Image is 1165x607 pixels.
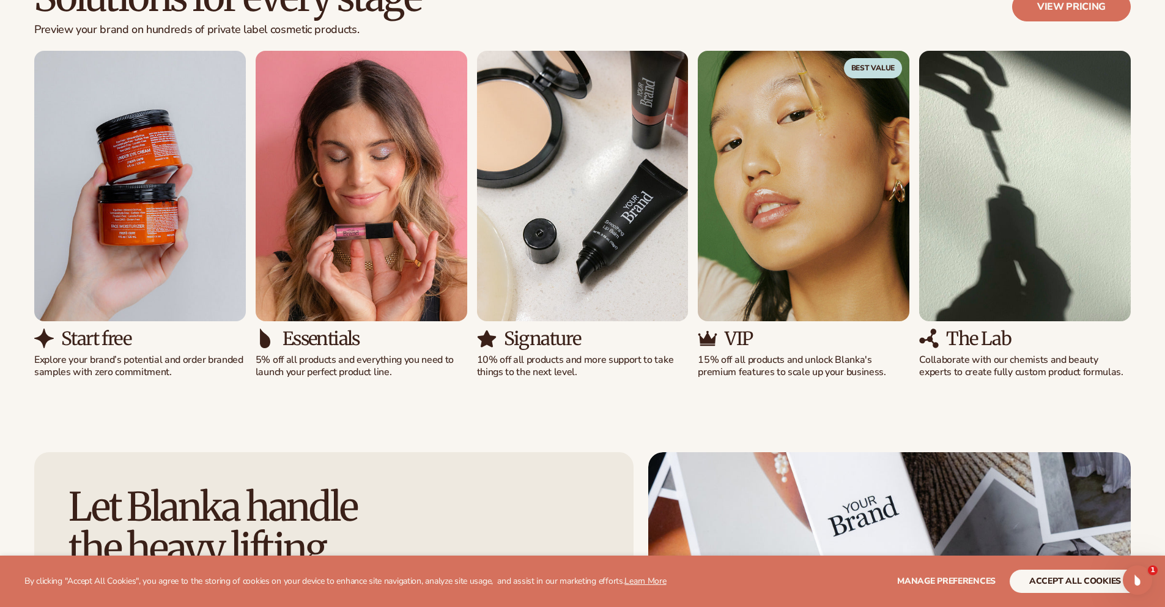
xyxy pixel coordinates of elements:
[725,329,752,349] h3: VIP
[34,51,246,321] img: Shopify Image 10
[256,329,275,348] img: Shopify Image 13
[897,575,996,587] span: Manage preferences
[698,51,909,321] img: Shopify Image 16
[34,354,246,379] p: Explore your brand’s potential and order branded samples with zero commitment.
[256,51,467,321] img: Shopify Image 12
[844,58,903,78] span: Best Value
[24,576,667,587] p: By clicking "Accept All Cookies", you agree to the storing of cookies on your device to enhance s...
[477,329,497,348] img: Shopify Image 15
[61,329,131,349] h3: Start free
[34,329,54,348] img: Shopify Image 11
[477,51,689,379] div: 3 / 5
[624,575,666,587] a: Learn More
[897,570,996,593] button: Manage preferences
[34,23,421,37] p: Preview your brand on hundreds of private label cosmetic products.
[256,51,467,379] div: 2 / 5
[1148,565,1158,575] span: 1
[698,51,909,379] div: 4 / 5
[919,354,1131,379] p: Collaborate with our chemists and beauty experts to create fully custom product formulas.
[1010,570,1141,593] button: accept all cookies
[698,354,909,379] p: 15% off all products and unlock Blanka's premium features to scale up your business.
[1123,565,1152,595] iframe: Intercom live chat
[256,354,467,379] p: 5% off all products and everything you need to launch your perfect product line.
[504,329,581,349] h3: Signature
[946,329,1011,349] h3: The Lab
[283,329,360,349] h3: Essentials
[34,51,246,379] div: 1 / 5
[477,354,689,379] p: 10% off all products and more support to take things to the next level.
[919,51,1131,321] img: Shopify Image 18
[919,51,1131,379] div: 5 / 5
[919,329,939,348] img: Shopify Image 19
[477,51,689,321] img: Shopify Image 14
[698,329,717,348] img: Shopify Image 17
[68,486,599,568] h2: Let Blanka handle the heavy lifting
